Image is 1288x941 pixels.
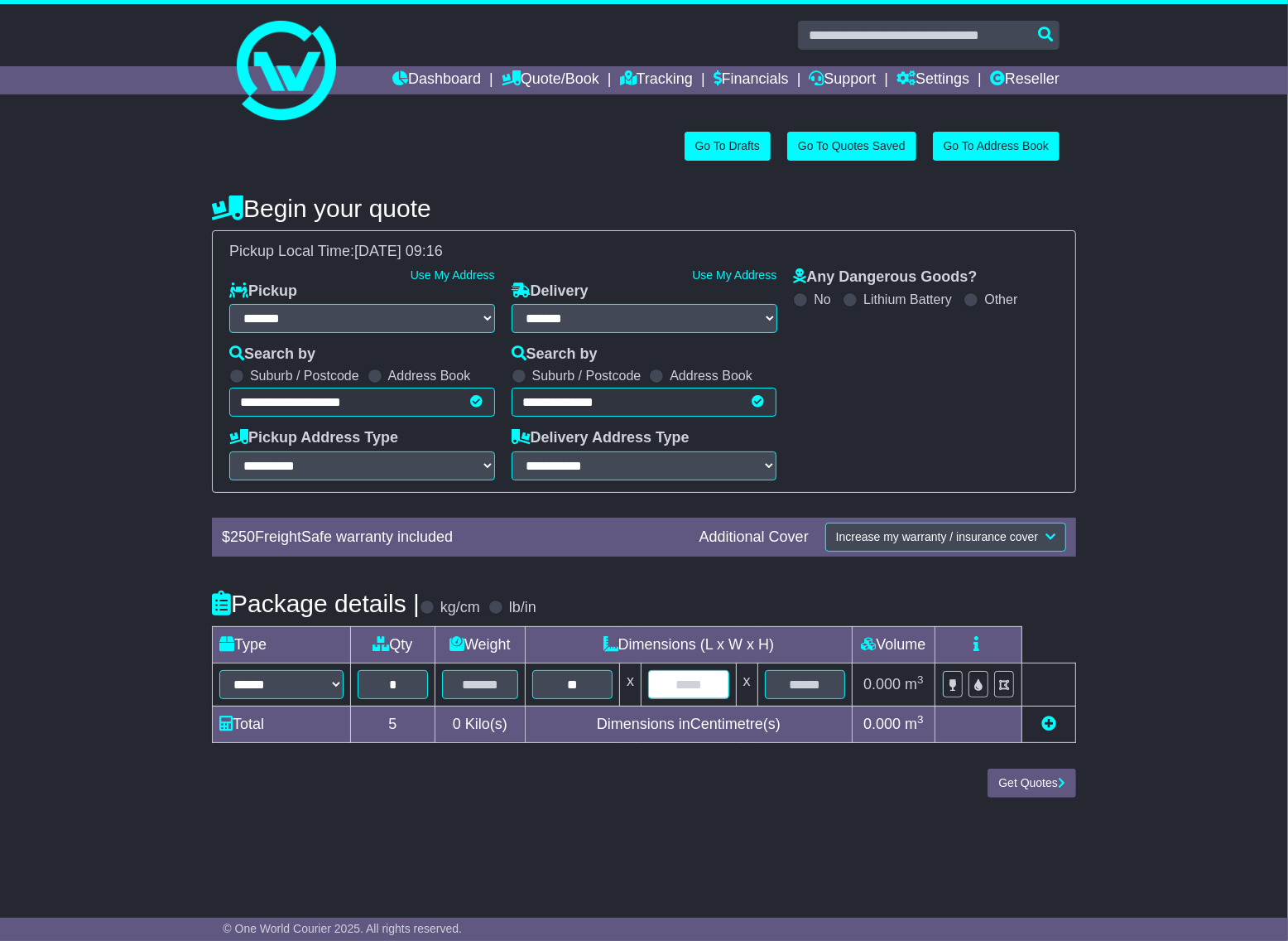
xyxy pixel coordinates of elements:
[736,663,757,706] td: x
[229,282,297,301] label: Pickup
[670,368,752,384] label: Address Book
[836,530,1038,543] span: Increase my warranty / insurance cover
[988,769,1076,798] button: Get Quotes
[809,66,876,94] a: Support
[354,243,443,259] span: [DATE] 09:16
[440,599,480,617] label: kg/cm
[213,706,351,742] td: Total
[917,673,924,686] sup: 3
[863,716,901,732] span: 0.000
[221,243,1067,261] div: Pickup Local Time:
[229,345,315,364] label: Search by
[250,368,359,384] label: Suburb / Postcode
[852,626,935,663] td: Volume
[691,528,817,547] div: Additional Cover
[229,429,398,447] label: Pickup Address Type
[435,626,525,663] td: Weight
[532,368,642,384] label: Suburb / Postcode
[213,626,351,663] td: Type
[1041,716,1056,732] a: Add new item
[453,716,461,732] span: 0
[388,368,471,384] label: Address Book
[905,676,924,692] span: m
[351,626,435,663] td: Qty
[525,706,852,742] td: Dimensions in Centimetre(s)
[863,292,952,307] label: Lithium Battery
[933,132,1060,161] a: Go To Address Book
[793,268,977,287] label: Any Dangerous Goods?
[990,66,1060,94] a: Reseller
[620,66,693,94] a: Tracking
[620,663,642,706] td: x
[214,528,691,547] div: $ FreightSafe warranty included
[411,268,495,282] a: Use My Address
[435,706,525,742] td: Kilo(s)
[525,626,852,663] td: Dimensions (L x W x H)
[825,523,1066,552] button: Increase my warranty / insurance cover
[392,66,481,94] a: Dashboard
[351,706,435,742] td: 5
[905,716,924,732] span: m
[212,590,420,617] h4: Package details |
[787,132,916,161] a: Go To Quotes Saved
[223,922,462,935] span: © One World Courier 2025. All rights reserved.
[509,599,536,617] label: lb/in
[896,66,969,94] a: Settings
[984,292,1017,307] label: Other
[512,345,598,364] label: Search by
[714,66,789,94] a: Financials
[814,292,830,307] label: No
[863,676,901,692] span: 0.000
[917,713,924,726] sup: 3
[685,132,771,161] a: Go To Drafts
[212,195,1076,222] h4: Begin your quote
[512,429,690,447] label: Delivery Address Type
[230,528,255,545] span: 250
[502,66,599,94] a: Quote/Book
[692,268,776,282] a: Use My Address
[512,282,589,301] label: Delivery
